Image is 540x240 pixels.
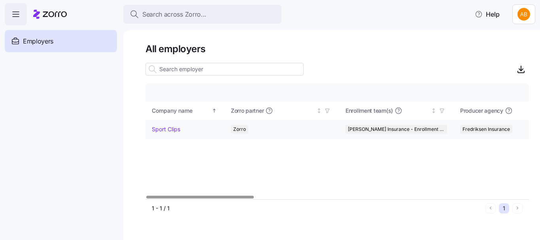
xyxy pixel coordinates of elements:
th: Company nameSorted ascending [145,102,225,120]
input: Search employer [145,63,304,76]
a: Sport Clips [152,125,180,133]
button: Search across Zorro... [123,5,281,24]
span: [PERSON_NAME] Insurance - Enrollment Team [348,125,445,134]
button: 1 [499,203,509,214]
button: Next page [512,203,523,214]
span: Zorro [233,125,246,134]
button: Help [468,6,506,22]
div: Not sorted [431,108,436,113]
span: Employers [23,36,53,46]
span: Producer agency [460,107,503,115]
div: Not sorted [316,108,322,113]
th: Zorro partnerNot sorted [225,102,339,120]
img: 42a6513890f28a9d591cc60790ab6045 [517,8,530,21]
span: Search across Zorro... [142,9,206,19]
a: Employers [5,30,117,52]
div: Company name [152,106,210,115]
span: Help [475,9,500,19]
div: Sorted ascending [211,108,217,113]
div: 1 - 1 / 1 [152,204,482,212]
button: Previous page [485,203,496,214]
span: Enrollment team(s) [346,107,393,115]
span: Fredriksen Insurance [463,125,510,134]
h1: All employers [145,43,529,55]
th: Enrollment team(s)Not sorted [339,102,454,120]
span: Zorro partner [231,107,264,115]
